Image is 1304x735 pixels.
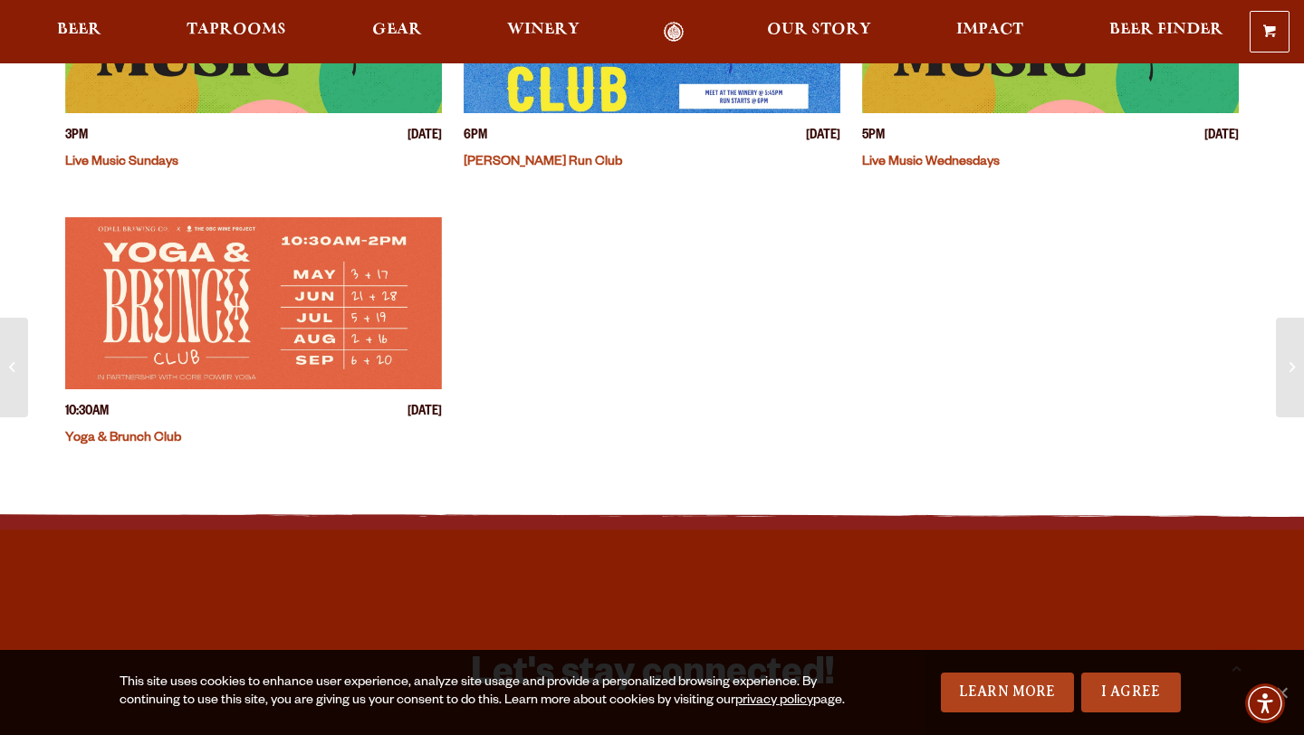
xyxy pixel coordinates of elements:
a: Our Story [755,22,883,43]
a: Scroll to top [1213,644,1259,690]
span: 5PM [862,128,885,147]
a: privacy policy [735,694,813,709]
span: 6PM [464,128,487,147]
span: Our Story [767,23,871,37]
span: 10:30AM [65,404,109,423]
span: 3PM [65,128,88,147]
a: Gear [360,22,434,43]
span: Beer Finder [1109,23,1223,37]
a: Impact [944,22,1035,43]
a: Winery [495,22,591,43]
a: Live Music Wednesdays [862,156,1000,170]
span: Winery [507,23,580,37]
a: Yoga & Brunch Club [65,432,181,446]
a: Beer Finder [1098,22,1235,43]
a: Taprooms [175,22,298,43]
span: Impact [956,23,1023,37]
a: View event details [65,217,442,389]
a: [PERSON_NAME] Run Club [464,156,622,170]
span: [DATE] [407,128,442,147]
a: I Agree [1081,673,1181,712]
span: Taprooms [187,23,286,37]
span: [DATE] [407,404,442,423]
div: This site uses cookies to enhance user experience, analyze site usage and provide a personalized ... [120,674,848,711]
a: Live Music Sundays [65,156,178,170]
span: Beer [57,23,101,37]
span: [DATE] [806,128,840,147]
a: Learn More [941,673,1074,712]
span: [DATE] [1204,128,1239,147]
a: Beer [45,22,113,43]
a: Odell Home [640,22,708,43]
div: Accessibility Menu [1245,683,1285,723]
span: Gear [372,23,422,37]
